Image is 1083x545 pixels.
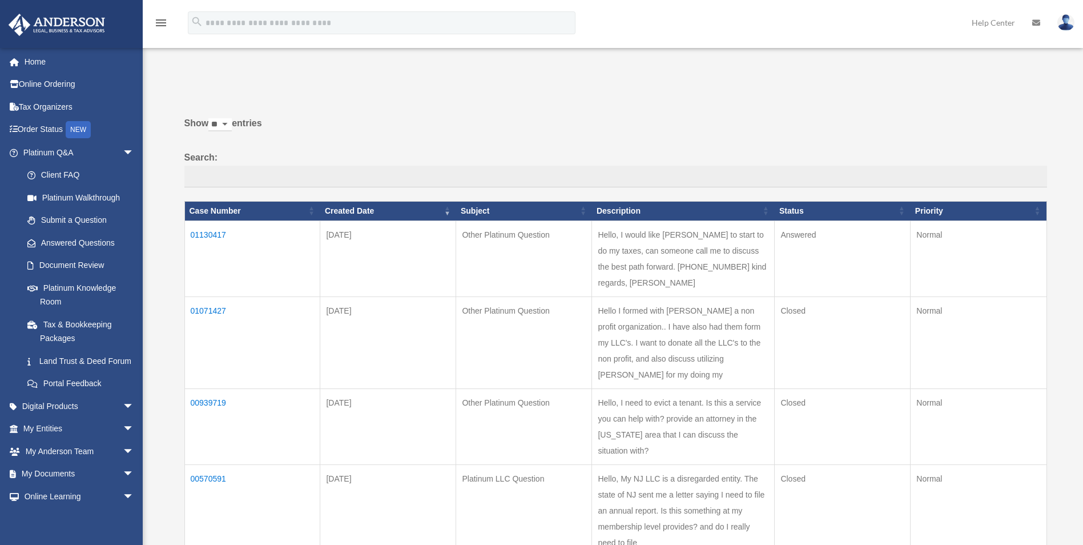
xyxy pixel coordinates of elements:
img: User Pic [1057,14,1074,31]
a: menu [154,20,168,30]
label: Search: [184,150,1047,187]
span: arrow_drop_down [123,395,146,418]
th: Case Number: activate to sort column ascending [184,201,320,221]
span: arrow_drop_down [123,463,146,486]
td: [DATE] [320,388,456,464]
label: Show entries [184,115,1047,143]
a: Digital Productsarrow_drop_down [8,395,151,418]
span: arrow_drop_down [123,141,146,165]
td: Closed [775,388,911,464]
a: My Documentsarrow_drop_down [8,463,151,486]
i: search [191,15,203,28]
img: Anderson Advisors Platinum Portal [5,14,108,36]
td: Normal [911,388,1046,464]
a: My Anderson Teamarrow_drop_down [8,440,151,463]
td: Other Platinum Question [456,296,592,388]
div: NEW [66,121,91,138]
td: Normal [911,221,1046,296]
span: arrow_drop_down [123,440,146,463]
td: 01071427 [184,296,320,388]
td: 00939719 [184,388,320,464]
th: Priority: activate to sort column ascending [911,201,1046,221]
select: Showentries [208,118,232,131]
span: arrow_drop_down [123,418,146,441]
a: Home [8,50,151,73]
a: Online Learningarrow_drop_down [8,485,151,508]
th: Description: activate to sort column ascending [592,201,775,221]
a: Submit a Question [16,209,146,232]
a: Platinum Walkthrough [16,186,146,209]
span: arrow_drop_down [123,485,146,508]
td: Other Platinum Question [456,221,592,296]
a: Document Review [16,254,146,277]
i: menu [154,16,168,30]
a: Answered Questions [16,231,140,254]
td: Normal [911,296,1046,388]
td: Answered [775,221,911,296]
td: [DATE] [320,221,456,296]
a: Portal Feedback [16,372,146,395]
th: Status: activate to sort column ascending [775,201,911,221]
a: Tax Organizers [8,95,151,118]
td: Hello, I need to evict a tenant. Is this a service you can help with? provide an attorney in the ... [592,388,775,464]
td: Hello, I would like [PERSON_NAME] to start to do my taxes, can someone call me to discuss the bes... [592,221,775,296]
a: My Entitiesarrow_drop_down [8,418,151,440]
a: Order StatusNEW [8,118,151,142]
a: Land Trust & Deed Forum [16,350,146,372]
td: Other Platinum Question [456,388,592,464]
td: 01130417 [184,221,320,296]
td: [DATE] [320,296,456,388]
input: Search: [184,166,1047,187]
a: Online Ordering [8,73,151,96]
th: Subject: activate to sort column ascending [456,201,592,221]
a: Platinum Q&Aarrow_drop_down [8,141,146,164]
a: Client FAQ [16,164,146,187]
td: Hello I formed with [PERSON_NAME] a non profit organization.. I have also had them form my LLC's.... [592,296,775,388]
a: Platinum Knowledge Room [16,276,146,313]
th: Created Date: activate to sort column ascending [320,201,456,221]
a: Tax & Bookkeeping Packages [16,313,146,350]
td: Closed [775,296,911,388]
